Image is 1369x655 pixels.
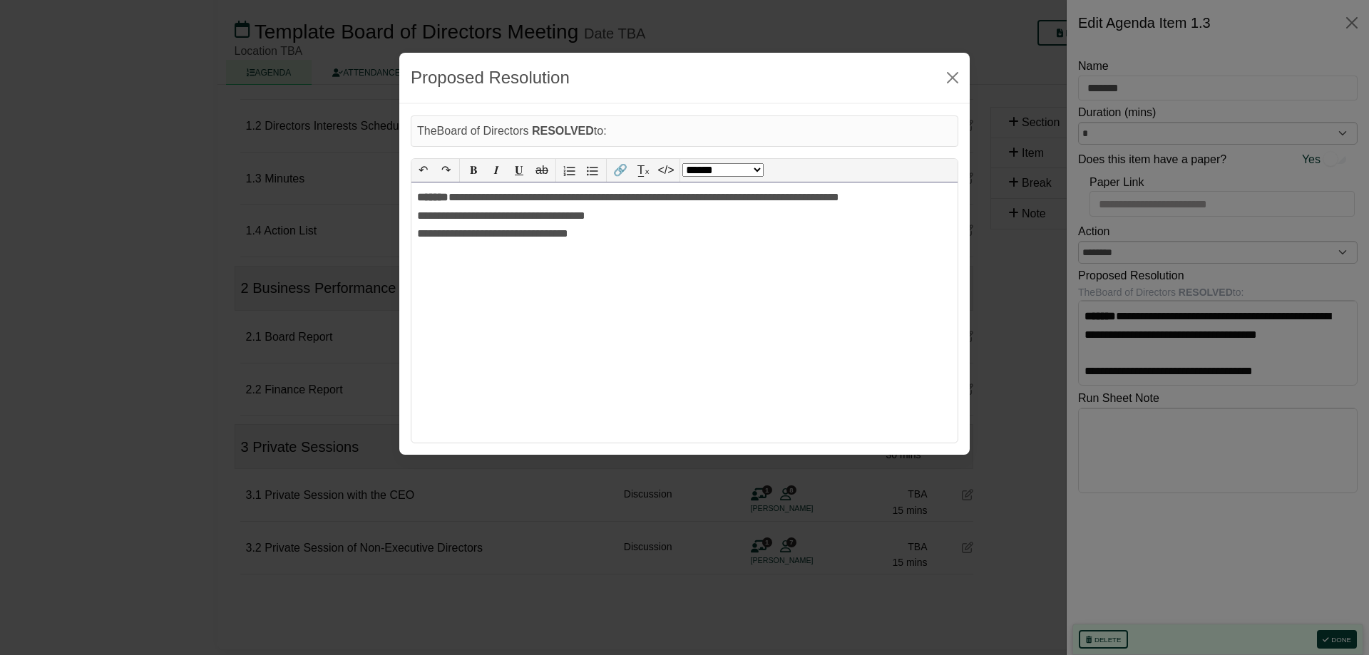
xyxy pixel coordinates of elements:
button: Close [941,66,964,89]
button: Numbered list [558,159,581,182]
button: 𝑰 [485,159,508,182]
button: 🔗 [609,159,632,182]
button: </> [655,159,677,182]
span: 𝐔 [515,164,523,176]
button: T̲ₓ [632,159,655,182]
button: Bullet list [581,159,604,182]
button: 𝐁 [462,159,485,182]
button: ↷ [434,159,457,182]
div: Proposed Resolution [411,64,570,91]
div: The Board of Directors to: [411,115,958,147]
button: ab [530,159,553,182]
button: ↶ [411,159,434,182]
button: 𝐔 [508,159,530,182]
b: RESOLVED [532,125,594,137]
s: ab [535,164,548,176]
